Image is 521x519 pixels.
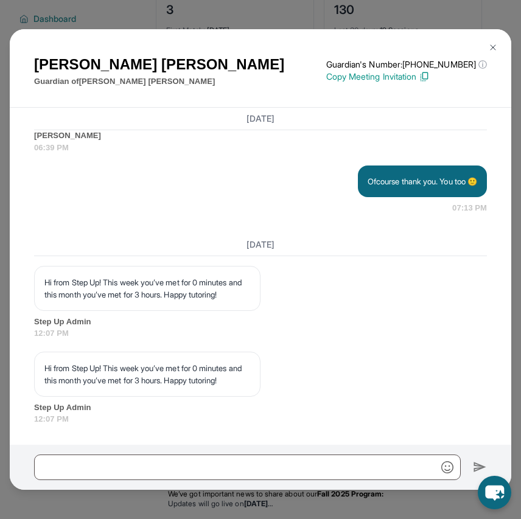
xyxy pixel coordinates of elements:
[419,71,430,82] img: Copy Icon
[34,239,487,251] h3: [DATE]
[34,113,487,125] h3: [DATE]
[34,54,284,75] h1: [PERSON_NAME] [PERSON_NAME]
[44,362,250,386] p: Hi from Step Up! This week you’ve met for 0 minutes and this month you’ve met for 3 hours. Happy ...
[34,402,487,414] span: Step Up Admin
[326,58,487,71] p: Guardian's Number: [PHONE_NUMBER]
[478,476,511,509] button: chat-button
[441,461,453,473] img: Emoji
[34,130,487,142] span: [PERSON_NAME]
[34,327,487,340] span: 12:07 PM
[478,58,487,71] span: ⓘ
[488,43,498,52] img: Close Icon
[34,75,284,88] p: Guardian of [PERSON_NAME] [PERSON_NAME]
[34,316,487,328] span: Step Up Admin
[452,202,487,214] span: 07:13 PM
[34,142,487,154] span: 06:39 PM
[473,460,487,475] img: Send icon
[34,413,487,425] span: 12:07 PM
[44,276,250,301] p: Hi from Step Up! This week you’ve met for 0 minutes and this month you’ve met for 3 hours. Happy ...
[368,175,477,187] p: Ofcourse thank you. You too 🙂
[326,71,487,83] p: Copy Meeting Invitation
